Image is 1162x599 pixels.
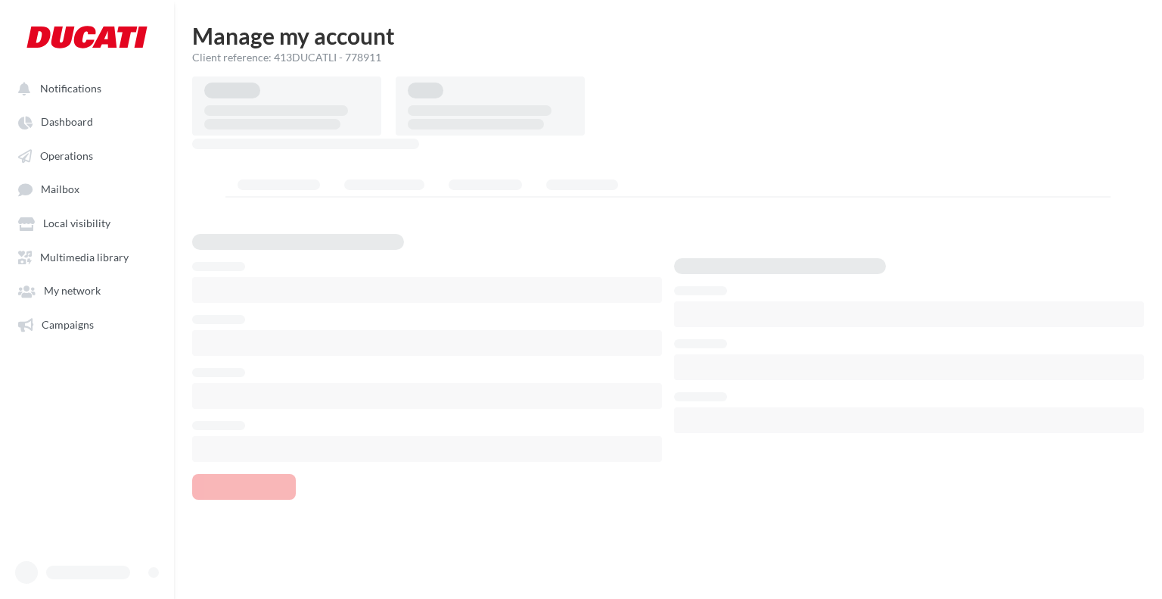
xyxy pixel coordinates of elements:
[9,310,165,338] a: Campaigns
[41,116,93,129] span: Dashboard
[9,175,165,203] a: Mailbox
[9,209,165,236] a: Local visibility
[41,183,79,196] span: Mailbox
[42,318,94,331] span: Campaigns
[192,50,1144,65] div: Client reference: 413DUCATLI - 778911
[9,142,165,169] a: Operations
[9,243,165,270] a: Multimedia library
[9,74,159,101] button: Notifications
[43,217,110,230] span: Local visibility
[192,24,1144,47] h1: Manage my account
[44,285,101,298] span: My network
[40,82,101,95] span: Notifications
[40,251,129,264] span: Multimedia library
[40,149,93,162] span: Operations
[9,108,165,135] a: Dashboard
[9,276,165,304] a: My network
